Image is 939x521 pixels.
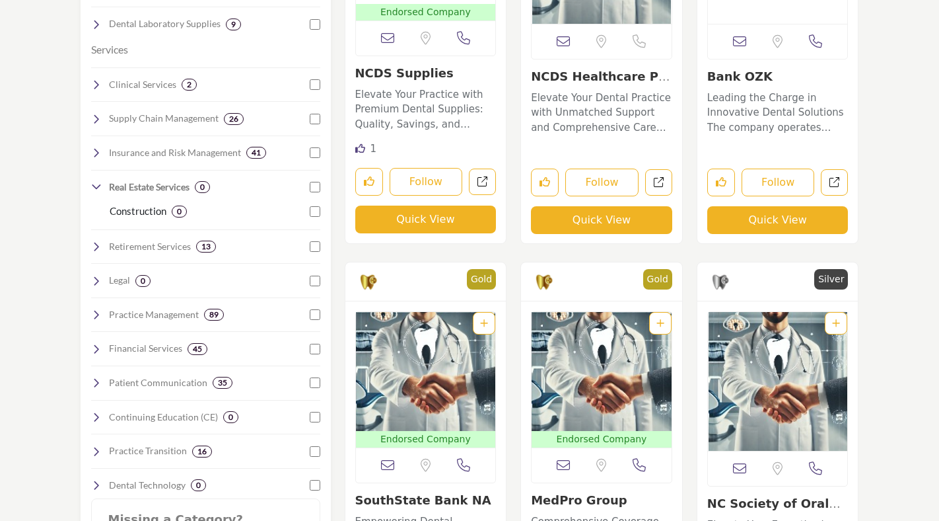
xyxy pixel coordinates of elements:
button: Like listing [531,169,559,196]
input: Select Dental Technology checkbox [310,480,320,491]
div: 89 Results For Practice Management [204,309,224,321]
button: Like listing [707,169,735,196]
a: Open Listing in new tab [532,312,672,448]
p: Construction: Building and renovation services for commercial and dental office spaces. [110,204,166,219]
h3: MedPro Group [531,493,672,508]
div: 2 Results For Clinical Services [182,79,197,91]
b: 41 [252,148,261,157]
h4: Insurance and Risk Management: Managing insurance claims, liability coverage, and regulatory comp... [109,146,241,159]
input: Select Clinical Services checkbox [310,79,320,90]
img: NC Society of Oral and Maxillofacial Surgeons [708,312,848,451]
p: Endorsed Company [359,5,493,19]
button: Quick View [355,206,497,233]
button: Follow [390,168,463,196]
input: Select Construction checkbox [310,206,320,217]
h4: Real Estate Services: Dental-specific real estate and leasing support. [109,180,190,194]
span: 1 [370,143,376,155]
div: 26 Results For Supply Chain Management [224,113,244,125]
div: 41 Results For Insurance and Risk Management [246,147,266,159]
div: 0 Results For Legal [135,275,151,287]
input: Select Retirement Services checkbox [310,241,320,252]
b: 13 [201,242,211,251]
a: Open ncds-supplies in new tab [469,169,496,196]
a: NCDS Healthcare Plan... [531,69,670,98]
a: Open Listing in new tab [356,312,496,448]
div: 35 Results For Patient Communication [213,377,232,389]
input: Select Real Estate Services checkbox [310,182,320,192]
input: Select Financial Services checkbox [310,344,320,354]
a: Add To List [480,318,488,329]
a: Add To List [656,318,664,329]
div: 0 Results For Dental Technology [191,479,206,491]
a: Elevate Your Practice with Premium Dental Supplies: Quality, Savings, and Service Guaranteed! Ope... [355,84,497,132]
div: 0 Results For Continuing Education (CE) [223,411,238,423]
h4: Dental Laboratory Supplies: Supplies for dental labs, including casting materials, polishing tool... [109,17,221,30]
img: Silver Sponsorships Badge Icon [711,272,730,292]
b: 16 [197,447,207,456]
div: 9 Results For Dental Laboratory Supplies [226,19,241,30]
div: 0 Results For Construction [172,206,187,218]
h4: Legal: Legal services focused on dental practice needs. [109,274,130,287]
button: Like listing [355,168,383,196]
h4: Supply Chain Management: Ensuring cost-effective procurement, inventory control, and quality dent... [109,112,219,125]
a: Bank OZK [707,69,773,83]
h4: Dental Technology: Innovative tech and tools for dental practices. [109,479,186,492]
a: SouthState Bank NA [355,493,491,507]
button: Quick View [531,206,672,234]
h4: Retirement Services: Helping dentists with retirement planning, investments, and succession strat... [109,240,191,253]
img: Gold Sponsorships Badge Icon [534,272,554,292]
button: Quick View [707,206,849,234]
div: 16 Results For Practice Transition [192,446,212,458]
b: 26 [229,114,238,124]
p: Endorsed Company [359,432,493,446]
h4: Practice Management: Optimizing operations, staff coordination, and patient flow for efficient pr... [109,308,199,321]
button: Follow [565,169,639,196]
p: Gold [471,272,492,286]
b: 0 [228,413,233,422]
b: 0 [141,276,145,286]
p: Endorsed Company [534,432,669,446]
b: 45 [193,344,202,354]
input: Select Supply Chain Management checkbox [310,114,320,124]
img: Gold Sponsorships Badge Icon [359,272,378,292]
p: Leading the Charge in Innovative Dental Solutions The company operates within the dental industry... [707,91,849,136]
h4: Practice Transition: Supporting practice sales, acquisitions, and smooth ownership transitions. [109,444,187,458]
b: 35 [218,378,227,387]
h3: SouthState Bank NA [355,493,497,508]
img: SouthState Bank NA [356,312,496,431]
input: Select Practice Transition checkbox [310,446,320,457]
input: Select Continuing Education (CE) checkbox [310,412,320,422]
div: 0 Results For Real Estate Services [195,181,210,193]
i: Like [355,143,365,153]
b: 89 [209,310,219,319]
p: Elevate Your Practice with Premium Dental Supplies: Quality, Savings, and Service Guaranteed! Ope... [355,87,497,132]
button: Services [91,42,128,58]
b: 0 [200,182,205,192]
input: Select Patient Communication checkbox [310,378,320,388]
b: 2 [187,80,191,89]
div: 13 Results For Retirement Services [196,241,216,253]
h4: Financial Services: Providing billing, payment solutions, loans, and tax planning for dental prac... [109,342,182,355]
input: Select Insurance and Risk Management checkbox [310,147,320,158]
a: Leading the Charge in Innovative Dental Solutions The company operates within the dental industry... [707,87,849,136]
b: 0 [196,481,201,490]
input: Select Practice Management checkbox [310,309,320,320]
h4: Clinical Services: Professional dental care and specialty treatment providers. [109,78,176,91]
a: Open Listing in new tab [708,312,848,451]
a: Open ncdshealthcareplan in new tab [645,169,672,196]
a: Elevate Your Dental Practice with Unmatched Support and Comprehensive Care Plans. Operating in th... [531,87,672,136]
h3: NCDS Supplies [355,66,497,81]
img: MedPro Group [532,312,672,431]
a: Open bank-ozk in new tab [821,169,848,196]
b: 9 [231,20,236,29]
input: Select Dental Laboratory Supplies checkbox [310,19,320,30]
input: Select Legal checkbox [310,276,320,286]
div: 45 Results For Financial Services [188,343,207,355]
h3: Bank OZK [707,69,849,84]
b: 0 [177,207,182,216]
h4: Continuing Education (CE): Accredited courses and training for dental professionals. [109,411,218,424]
h3: NCDS Healthcare Plan [531,69,672,84]
p: Silver [818,272,844,286]
a: MedPro Group [531,493,627,507]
